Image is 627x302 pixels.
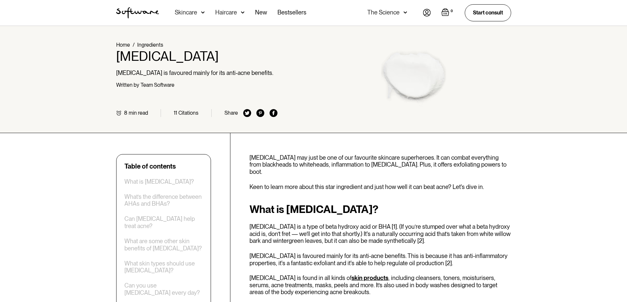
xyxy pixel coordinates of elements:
[241,9,245,16] img: arrow down
[116,42,130,48] a: Home
[404,9,407,16] img: arrow down
[116,82,139,88] div: Written by
[124,110,127,116] div: 8
[465,4,511,21] a: Start consult
[178,110,198,116] div: Citations
[441,8,454,17] a: Open empty cart
[215,9,237,16] div: Haircare
[141,82,174,88] div: Team Software
[116,69,278,77] p: [MEDICAL_DATA] is favoured mainly for its anti-acne benefits.
[249,223,511,244] p: [MEDICAL_DATA] is a type of beta hydroxy acid or BHA [1]. (If you’re stumped over what a beta hyd...
[201,9,205,16] img: arrow down
[352,274,388,281] a: skin products
[116,7,159,18] a: home
[137,42,163,48] a: Ingredients
[124,162,176,170] div: Table of contents
[124,282,203,296] a: Can you use [MEDICAL_DATA] every day?
[249,183,511,191] p: Keen to learn more about this star ingredient and just how well it can beat acne? Let's dive in.
[116,48,278,64] h1: [MEDICAL_DATA]
[133,42,135,48] div: /
[367,9,400,16] div: The Science
[129,110,148,116] div: min read
[249,203,379,216] strong: What is [MEDICAL_DATA]?
[116,7,159,18] img: Software Logo
[249,274,511,296] p: [MEDICAL_DATA] is found in all kinds of , including cleansers, toners, moisturisers, serums, acne...
[249,154,511,175] p: [MEDICAL_DATA] may just be one of our favourite skincare superheroes. It can combat everything fr...
[270,109,277,117] img: facebook icon
[174,110,177,116] div: 11
[124,178,194,185] a: What is [MEDICAL_DATA]?
[124,260,203,274] a: What skin types should use [MEDICAL_DATA]?
[175,9,197,16] div: Skincare
[124,215,203,229] a: Can [MEDICAL_DATA] help treat acne?
[256,109,264,117] img: pinterest icon
[249,252,511,267] p: [MEDICAL_DATA] is favoured mainly for its anti-acne benefits. This is because it has anti-inflamm...
[224,110,238,116] div: Share
[449,8,454,14] div: 0
[124,193,203,207] a: What’s the difference between AHAs and BHAs?
[243,109,251,117] img: twitter icon
[124,238,203,252] a: What are some other skin benefits of [MEDICAL_DATA]?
